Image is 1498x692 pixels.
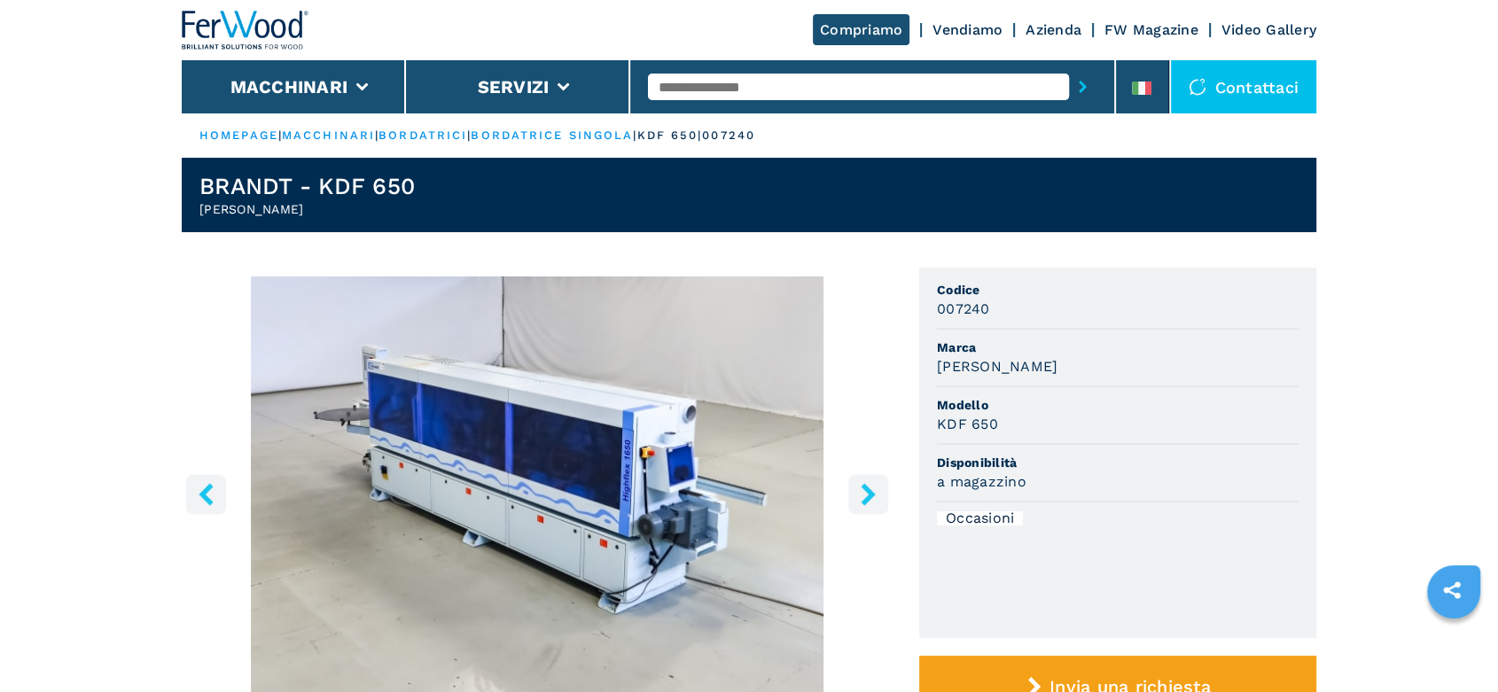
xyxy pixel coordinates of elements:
[1423,612,1485,679] iframe: Chat
[199,172,415,200] h1: BRANDT - KDF 650
[378,128,467,142] a: bordatrici
[1026,21,1081,38] a: Azienda
[182,11,309,50] img: Ferwood
[1221,21,1316,38] a: Video Gallery
[848,474,888,514] button: right-button
[633,128,636,142] span: |
[471,128,633,142] a: bordatrice singola
[937,511,1023,525] div: Occasioni
[702,128,755,144] p: 007240
[282,128,375,142] a: macchinari
[230,76,348,97] button: Macchinari
[636,128,702,144] p: kdf 650 |
[1171,60,1317,113] div: Contattaci
[199,200,415,218] h2: [PERSON_NAME]
[1069,66,1096,107] button: submit-button
[937,414,998,434] h3: KDF 650
[937,281,1299,299] span: Codice
[467,128,471,142] span: |
[1430,568,1474,612] a: sharethis
[375,128,378,142] span: |
[937,299,990,319] h3: 007240
[937,471,1026,492] h3: a magazzino
[937,396,1299,414] span: Modello
[813,14,909,45] a: Compriamo
[937,338,1299,356] span: Marca
[477,76,549,97] button: Servizi
[199,128,278,142] a: HOMEPAGE
[1189,78,1206,96] img: Contattaci
[186,474,226,514] button: left-button
[278,128,282,142] span: |
[937,454,1299,471] span: Disponibilità
[932,21,1003,38] a: Vendiamo
[937,356,1057,377] h3: [PERSON_NAME]
[1104,21,1198,38] a: FW Magazine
